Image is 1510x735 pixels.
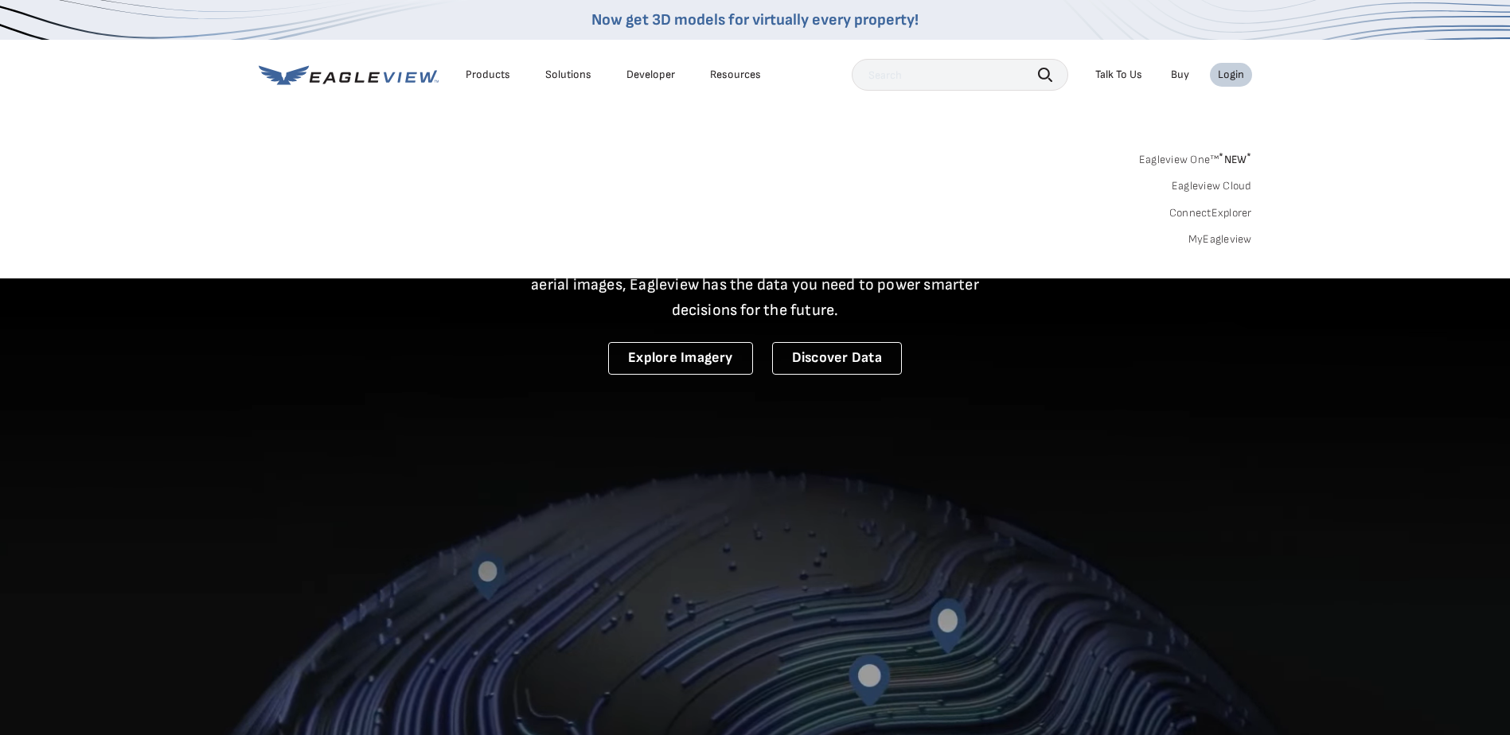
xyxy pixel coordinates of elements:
div: Talk To Us [1095,68,1142,82]
a: MyEagleview [1188,232,1252,247]
div: Solutions [545,68,591,82]
a: Eagleview Cloud [1172,179,1252,193]
a: Eagleview One™*NEW* [1139,148,1252,166]
div: Resources [710,68,761,82]
a: Discover Data [772,342,902,375]
a: ConnectExplorer [1169,206,1252,220]
div: Login [1218,68,1244,82]
div: Products [466,68,510,82]
a: Buy [1171,68,1189,82]
a: Explore Imagery [608,342,753,375]
span: NEW [1219,153,1251,166]
p: A new era starts here. Built on more than 3.5 billion high-resolution aerial images, Eagleview ha... [512,247,999,323]
a: Now get 3D models for virtually every property! [591,10,919,29]
a: Developer [626,68,675,82]
input: Search [852,59,1068,91]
